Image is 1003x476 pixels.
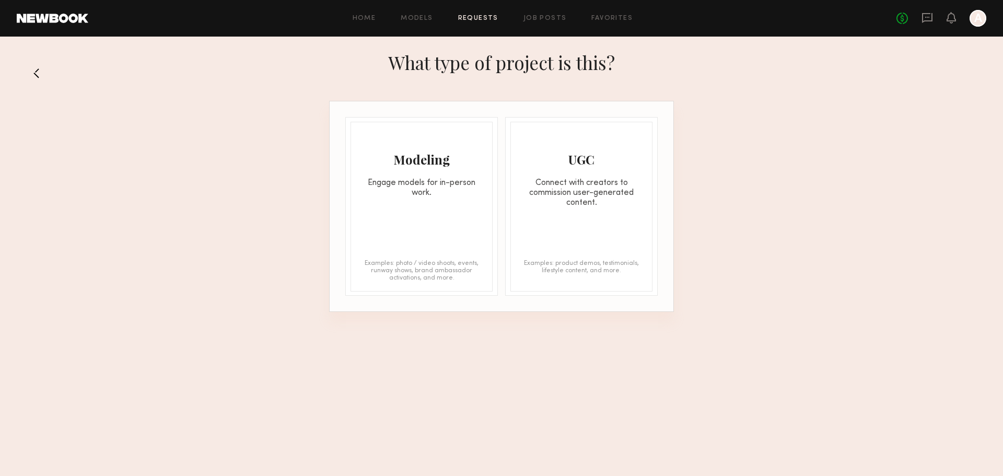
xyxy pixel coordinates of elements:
[970,10,986,27] a: A
[351,151,492,168] div: Modeling
[511,178,652,208] div: Connect with creators to commission user-generated content.
[353,15,376,22] a: Home
[401,15,433,22] a: Models
[523,15,567,22] a: Job Posts
[511,151,652,168] div: UGC
[591,15,633,22] a: Favorites
[388,50,615,75] h1: What type of project is this?
[351,178,492,198] div: Engage models for in-person work.
[521,260,642,281] div: Examples: product demos, testimonials, lifestyle content, and more.
[361,260,482,281] div: Examples: photo / video shoots, events, runway shows, brand ambassador activations, and more.
[458,15,498,22] a: Requests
